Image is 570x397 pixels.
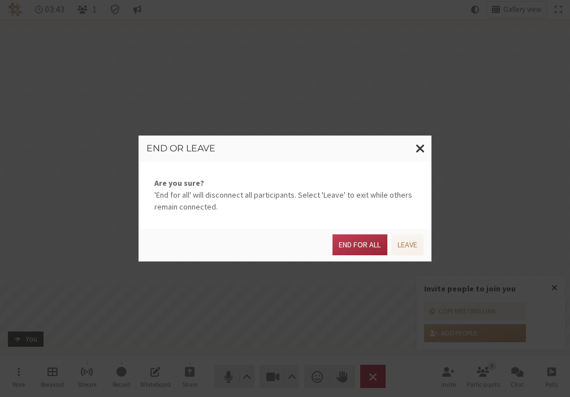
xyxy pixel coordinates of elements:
[409,136,431,162] button: Close modal
[146,143,424,154] h3: End or leave
[139,162,431,229] div: 'End for all' will disconnect all participants. Select 'Leave' to exit while others remain connec...
[154,177,416,189] strong: Are you sure?
[332,234,387,255] button: End for all
[391,234,424,255] button: Leave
